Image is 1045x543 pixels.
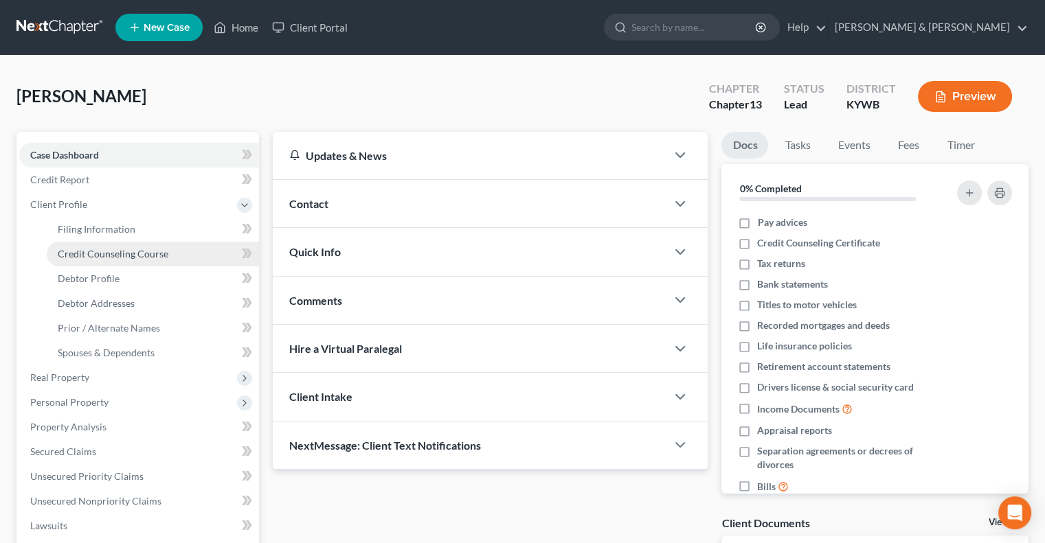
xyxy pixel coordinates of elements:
a: Credit Counseling Course [47,242,259,266]
div: Updates & News [289,148,650,163]
a: Unsecured Nonpriority Claims [19,489,259,513]
span: Spouses & Dependents [58,347,155,358]
span: Hire a Virtual Paralegal [289,342,402,355]
span: Separation agreements or decrees of divorces [757,444,940,472]
span: Debtor Profile [58,273,120,284]
span: Retirement account statements [757,360,890,373]
span: Client Intake [289,390,352,403]
a: Credit Report [19,167,259,192]
span: 13 [750,97,762,111]
a: Unsecured Priority Claims [19,464,259,489]
span: Real Property [30,371,89,383]
a: Property Analysis [19,415,259,439]
div: District [846,81,896,97]
span: Tax returns [757,257,805,270]
span: Lawsuits [30,520,67,531]
a: Debtor Profile [47,266,259,291]
input: Search by name... [631,14,757,40]
div: Client Documents [721,516,809,530]
span: Bank statements [757,277,828,291]
a: Filing Information [47,217,259,242]
span: Client Profile [30,198,87,210]
span: Quick Info [289,245,341,258]
a: Home [207,15,265,40]
span: Property Analysis [30,421,106,432]
a: Help [780,15,827,40]
span: Titles to motor vehicles [757,298,857,312]
span: [PERSON_NAME] [16,86,146,106]
span: New Case [144,23,190,33]
span: Comments [289,294,342,307]
a: Fees [886,132,930,159]
a: [PERSON_NAME] & [PERSON_NAME] [828,15,1028,40]
span: Prior / Alternate Names [58,322,160,334]
span: Credit Report [30,174,89,185]
div: Lead [784,97,824,113]
span: Debtor Addresses [58,297,135,309]
div: Status [784,81,824,97]
div: Chapter [709,81,762,97]
a: Client Portal [265,15,355,40]
span: Credit Counseling Certificate [757,236,880,250]
span: Personal Property [30,396,109,408]
span: Contact [289,197,328,210]
a: Docs [721,132,768,159]
span: Appraisal reports [757,424,832,437]
span: NextMessage: Client Text Notifications [289,439,481,452]
div: Open Intercom Messenger [998,496,1031,529]
a: View All [989,518,1023,527]
div: Chapter [709,97,762,113]
span: Drivers license & social security card [757,380,914,394]
a: Tasks [774,132,821,159]
a: Spouses & Dependents [47,340,259,365]
span: Case Dashboard [30,149,99,161]
span: Unsecured Priority Claims [30,470,144,482]
a: Prior / Alternate Names [47,316,259,340]
a: Events [827,132,881,159]
span: Life insurance policies [757,339,852,353]
a: Debtor Addresses [47,291,259,316]
a: Case Dashboard [19,143,259,167]
a: Lawsuits [19,513,259,538]
span: Bills [757,480,776,494]
button: Preview [918,81,1012,112]
div: KYWB [846,97,896,113]
span: Unsecured Nonpriority Claims [30,495,161,507]
span: Credit Counseling Course [58,248,168,259]
a: Timer [936,132,985,159]
span: Recorded mortgages and deeds [757,319,890,332]
strong: 0% Completed [739,183,801,194]
a: Secured Claims [19,439,259,464]
span: Secured Claims [30,446,96,457]
span: Filing Information [58,223,135,235]
span: Pay advices [757,216,807,229]
span: Income Documents [757,402,840,416]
